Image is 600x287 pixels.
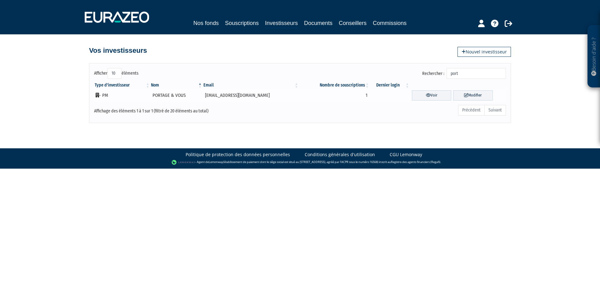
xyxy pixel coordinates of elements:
a: Lemonway [209,160,223,164]
td: - PM [94,88,150,102]
a: Conditions générales d'utilisation [305,151,375,158]
th: Nombre de souscriptions : activer pour trier la colonne par ordre croissant [299,82,370,88]
input: Rechercher : [447,68,506,79]
a: Conseillers [339,19,367,27]
p: Besoin d'aide ? [590,28,597,85]
th: Email : activer pour trier la colonne par ordre croissant [203,82,299,88]
label: Rechercher : [422,68,506,79]
a: CGU Lemonway [390,151,422,158]
a: Commissions [373,19,407,27]
th: &nbsp; [410,82,506,88]
a: Documents [304,19,332,27]
a: Investisseurs [265,19,298,28]
h4: Vos investisseurs [89,47,147,54]
div: - Agent de (établissement de paiement dont le siège social est situé au [STREET_ADDRESS], agréé p... [6,159,594,166]
a: Souscriptions [225,19,259,27]
th: Type d'investisseur : activer pour trier la colonne par ordre croissant [94,82,150,88]
th: Nom : activer pour trier la colonne par ordre d&eacute;croissant [150,82,203,88]
a: Politique de protection des données personnelles [186,151,290,158]
th: Dernier login : activer pour trier la colonne par ordre croissant [370,82,410,88]
td: 1 [299,88,370,102]
div: Affichage des éléments 1 à 1 sur 1 (filtré de 20 éléments au total) [94,104,260,114]
a: Voir [412,90,452,101]
img: 1732889491-logotype_eurazeo_blanc_rvb.png [85,12,149,23]
td: PORTAGE & VOUS [150,88,203,102]
a: Nouvel investisseur [457,47,511,57]
img: logo-lemonway.png [172,159,196,166]
a: Nos fonds [193,19,219,27]
a: Registre des agents financiers (Regafi) [391,160,440,164]
td: [EMAIL_ADDRESS][DOMAIN_NAME] [203,88,299,102]
select: Afficheréléments [107,68,122,79]
label: Afficher éléments [94,68,138,79]
a: Modifier [453,90,493,101]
